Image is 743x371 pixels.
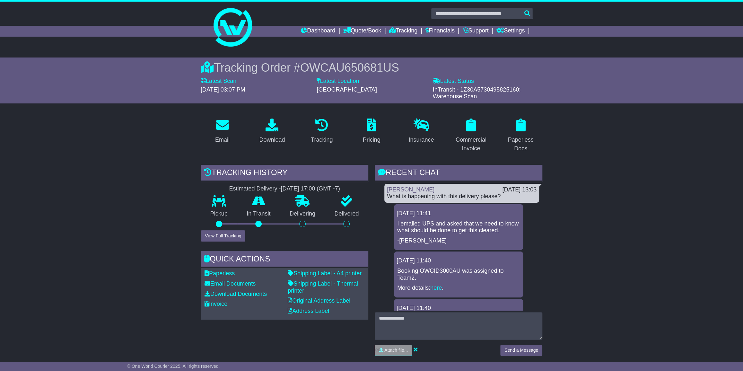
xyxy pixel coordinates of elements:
[255,116,289,146] a: Download
[397,305,520,312] div: [DATE] 11:40
[288,308,329,314] a: Address Label
[288,280,358,294] a: Shipping Label - Thermal printer
[387,193,537,200] div: What is happening with this delivery please?
[425,26,455,37] a: Financials
[430,285,442,291] a: here
[325,210,369,217] p: Delivered
[307,116,337,146] a: Tracking
[205,280,256,287] a: Email Documents
[397,285,520,292] p: More details: .
[397,210,520,217] div: [DATE] 11:41
[363,136,380,144] div: Pricing
[205,301,227,307] a: Invoice
[211,116,234,146] a: Email
[397,237,520,244] p: -[PERSON_NAME]
[311,136,333,144] div: Tracking
[259,136,285,144] div: Download
[375,165,542,182] div: RECENT CHAT
[201,210,237,217] p: Pickup
[397,257,520,264] div: [DATE] 11:40
[201,185,368,192] div: Estimated Delivery -
[201,86,245,93] span: [DATE] 03:07 PM
[408,136,434,144] div: Insurance
[389,26,417,37] a: Tracking
[201,165,368,182] div: Tracking history
[500,345,542,356] button: Send a Message
[205,270,235,277] a: Paperless
[433,86,521,100] span: InTransit - 1Z30A5730495825160: Warehouse Scan
[358,116,384,146] a: Pricing
[300,61,399,74] span: OWCAU650681US
[201,78,236,85] label: Latest Scan
[397,220,520,234] p: I emailed UPS and asked that we need to know what should be done to get this cleared.
[281,185,340,192] div: [DATE] 17:00 (GMT -7)
[288,270,362,277] a: Shipping Label - A4 printer
[502,186,537,193] div: [DATE] 13:03
[449,116,493,155] a: Commercial Invoice
[499,116,542,155] a: Paperless Docs
[503,136,538,153] div: Paperless Docs
[496,26,525,37] a: Settings
[343,26,381,37] a: Quote/Book
[397,268,520,281] p: Booking OWCID3000AU was assigned to Team2.
[317,78,359,85] label: Latest Location
[201,230,245,242] button: View Full Tracking
[237,210,280,217] p: In Transit
[453,136,488,153] div: Commercial Invoice
[433,78,474,85] label: Latest Status
[387,186,434,193] a: [PERSON_NAME]
[205,291,267,297] a: Download Documents
[201,61,542,75] div: Tracking Order #
[404,116,438,146] a: Insurance
[288,297,350,304] a: Original Address Label
[301,26,335,37] a: Dashboard
[215,136,230,144] div: Email
[317,86,377,93] span: [GEOGRAPHIC_DATA]
[201,251,368,269] div: Quick Actions
[127,364,220,369] span: © One World Courier 2025. All rights reserved.
[280,210,325,217] p: Delivering
[463,26,489,37] a: Support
